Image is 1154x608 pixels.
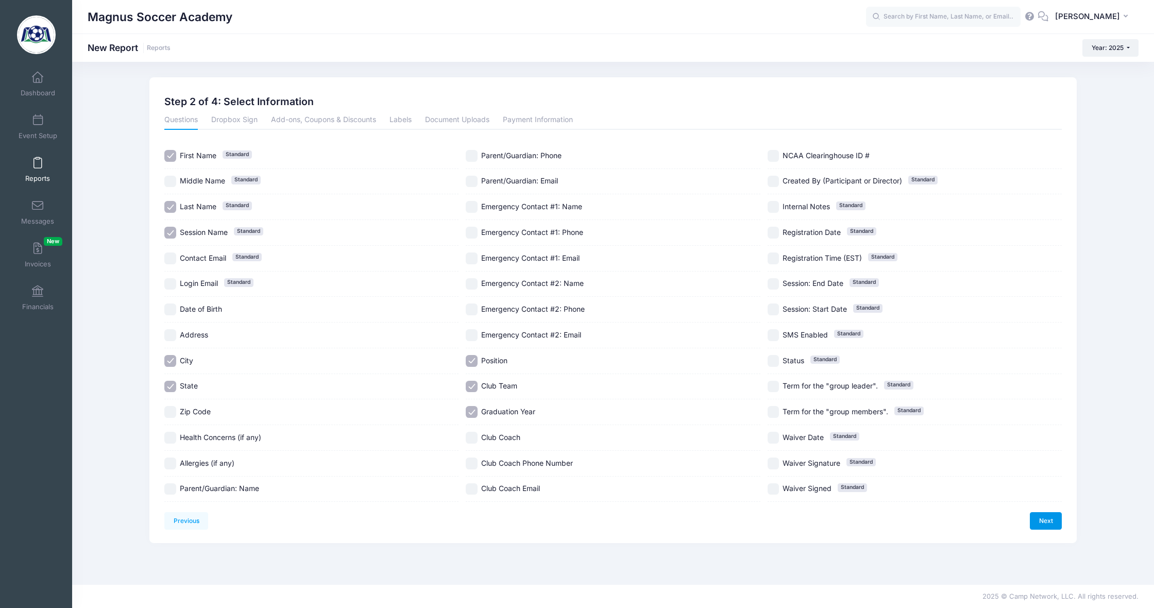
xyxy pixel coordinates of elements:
[768,303,779,315] input: Session: Start DateStandard
[180,330,208,339] span: Address
[13,151,62,188] a: Reports
[884,381,913,389] span: Standard
[164,150,176,162] input: First NameStandard
[834,330,863,338] span: Standard
[1082,39,1139,57] button: Year: 2025
[180,176,225,185] span: Middle Name
[783,279,843,288] span: Session: End Date
[768,227,779,239] input: Registration DateStandard
[223,201,252,210] span: Standard
[180,433,261,442] span: Health Concerns (if any)
[164,381,176,393] input: State
[17,15,56,54] img: Magnus Soccer Academy
[768,150,779,162] input: NCAA Clearinghouse ID #
[466,458,478,469] input: Club Coach Phone Number
[481,433,520,442] span: Club Coach
[164,329,176,341] input: Address
[234,227,263,235] span: Standard
[768,278,779,290] input: Session: End DateStandard
[481,407,535,416] span: Graduation Year
[783,433,824,442] span: Waiver Date
[1092,44,1124,52] span: Year: 2025
[982,592,1139,600] span: 2025 © Camp Network, LLC. All rights reserved.
[838,483,867,492] span: Standard
[768,483,779,495] input: Waiver SignedStandard
[768,201,779,213] input: Internal NotesStandard
[164,176,176,188] input: Middle NameStandard
[466,483,478,495] input: Club Coach Email
[425,111,489,130] a: Document Uploads
[783,202,830,211] span: Internal Notes
[866,7,1021,27] input: Search by First Name, Last Name, or Email...
[481,356,507,365] span: Position
[180,484,259,493] span: Parent/Guardian: Name
[13,66,62,102] a: Dashboard
[466,432,478,444] input: Club Coach
[850,278,879,286] span: Standard
[847,227,876,235] span: Standard
[164,483,176,495] input: Parent/Guardian: Name
[894,407,924,415] span: Standard
[908,176,938,184] span: Standard
[271,111,376,130] a: Add-ons, Coupons & Discounts
[768,381,779,393] input: Term for the "group leader".Standard
[466,201,478,213] input: Emergency Contact #1: Name
[503,111,573,130] a: Payment Information
[223,150,252,159] span: Standard
[1030,512,1062,530] a: Next
[164,355,176,367] input: City
[164,278,176,290] input: Login EmailStandard
[783,330,828,339] span: SMS Enabled
[481,279,584,288] span: Emergency Contact #2: Name
[164,303,176,315] input: Date of Birth
[481,459,573,467] span: Club Coach Phone Number
[783,484,831,493] span: Waiver Signed
[783,459,840,467] span: Waiver Signature
[768,252,779,264] input: Registration Time (EST)Standard
[25,260,51,268] span: Invoices
[481,228,583,237] span: Emergency Contact #1: Phone
[164,432,176,444] input: Health Concerns (if any)
[13,109,62,145] a: Event Setup
[768,406,779,418] input: Term for the "group members".Standard
[147,44,171,52] a: Reports
[164,406,176,418] input: Zip Code
[466,355,478,367] input: Position
[13,194,62,230] a: Messages
[164,227,176,239] input: Session NameStandard
[180,459,234,467] span: Allergies (if any)
[783,381,878,390] span: Term for the "group leader".
[481,176,558,185] span: Parent/Guardian: Email
[164,96,314,108] h2: Step 2 of 4: Select Information
[21,217,54,226] span: Messages
[13,280,62,316] a: Financials
[481,151,562,160] span: Parent/Guardian: Phone
[180,151,216,160] span: First Name
[224,278,253,286] span: Standard
[1055,11,1120,22] span: [PERSON_NAME]
[180,202,216,211] span: Last Name
[768,329,779,341] input: SMS EnabledStandard
[25,174,50,183] span: Reports
[783,305,847,313] span: Session: Start Date
[466,252,478,264] input: Emergency Contact #1: Email
[466,176,478,188] input: Parent/Guardian: Email
[853,304,883,312] span: Standard
[164,111,198,130] a: Questions
[783,356,804,365] span: Status
[88,5,232,29] h1: Magnus Soccer Academy
[481,305,585,313] span: Emergency Contact #2: Phone
[481,484,540,493] span: Club Coach Email
[22,302,54,311] span: Financials
[836,201,865,210] span: Standard
[232,253,262,261] span: Standard
[768,458,779,469] input: Waiver SignatureStandard
[466,329,478,341] input: Emergency Contact #2: Email
[164,201,176,213] input: Last NameStandard
[466,406,478,418] input: Graduation Year
[164,512,208,530] a: Previous
[164,252,176,264] input: Contact EmailStandard
[481,202,582,211] span: Emergency Contact #1: Name
[783,176,902,185] span: Created By (Participant or Director)
[830,432,859,441] span: Standard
